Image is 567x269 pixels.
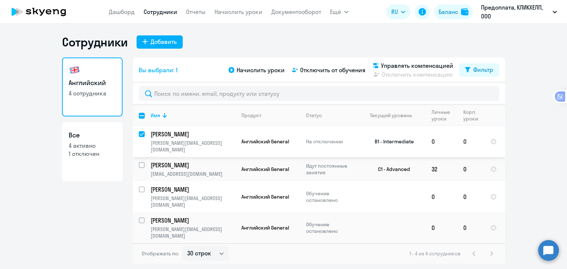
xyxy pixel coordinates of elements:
div: Статус [306,112,357,119]
td: 0 [457,126,484,157]
h3: Английский [69,78,116,88]
a: [PERSON_NAME] [151,161,235,169]
td: 0 [426,212,457,243]
h3: Все [69,130,116,140]
div: Корп. уроки [463,109,479,122]
button: Фильтр [459,63,499,77]
button: Предоплата, КЛИКХЕЛП, ООО [477,3,561,21]
div: Корп. уроки [463,109,484,122]
p: [PERSON_NAME] [151,130,234,138]
p: Обучение остановлено [306,221,357,234]
span: Отображать по: [142,250,179,257]
p: Обучение остановлено [306,190,357,203]
div: Добавить [151,37,177,46]
span: Английский General [241,138,289,145]
span: Управлять компенсацией [381,61,453,70]
td: 32 [426,157,457,181]
div: Личные уроки [432,109,452,122]
p: [EMAIL_ADDRESS][DOMAIN_NAME] [151,171,235,177]
div: Фильтр [473,65,493,74]
a: Все4 активно1 отключен [62,122,123,181]
div: Текущий уровень [370,112,412,119]
span: Ещё [330,7,341,16]
a: [PERSON_NAME] [151,185,235,193]
a: Сотрудники [144,8,177,15]
a: Отчеты [186,8,206,15]
a: Документооборот [271,8,321,15]
span: Английский General [241,224,289,231]
span: Английский General [241,193,289,200]
span: 1 - 4 из 4 сотрудников [409,250,461,257]
p: [PERSON_NAME][EMAIL_ADDRESS][DOMAIN_NAME] [151,226,235,239]
p: 4 активно [69,142,116,150]
a: Дашборд [109,8,135,15]
button: RU [386,4,410,19]
span: RU [391,7,398,16]
td: 0 [457,181,484,212]
div: Баланс [439,7,458,16]
td: 0 [426,181,457,212]
div: Продукт [241,112,300,119]
td: B1 - Intermediate [357,126,426,157]
div: Личные уроки [432,109,457,122]
p: Идут постоянные занятия [306,163,357,176]
div: Имя [151,112,160,119]
img: balance [461,8,468,15]
p: Предоплата, КЛИКХЕЛП, ООО [481,3,550,21]
p: [PERSON_NAME] [151,161,234,169]
p: 1 отключен [69,150,116,158]
div: Текущий уровень [363,112,425,119]
img: english [69,64,80,76]
td: 0 [426,126,457,157]
div: Статус [306,112,322,119]
div: Имя [151,112,235,119]
td: 0 [457,157,484,181]
button: Добавить [137,35,183,49]
p: [PERSON_NAME] [151,216,234,224]
p: [PERSON_NAME][EMAIL_ADDRESS][DOMAIN_NAME] [151,195,235,208]
a: Начислить уроки [214,8,262,15]
span: Английский General [241,166,289,172]
a: [PERSON_NAME] [151,216,235,224]
td: 0 [457,212,484,243]
button: Ещё [330,4,348,19]
button: Балансbalance [434,4,473,19]
a: [PERSON_NAME] [151,130,235,138]
td: C1 - Advanced [357,157,426,181]
p: [PERSON_NAME] [151,185,234,193]
p: [PERSON_NAME][EMAIL_ADDRESS][DOMAIN_NAME] [151,140,235,153]
span: Вы выбрали: 1 [139,66,178,74]
h1: Сотрудники [62,35,128,49]
p: На отключении [306,138,357,145]
p: 4 сотрудника [69,89,116,97]
a: Английский4 сотрудника [62,57,123,116]
div: Продукт [241,112,261,119]
span: Отключить от обучения [300,66,365,74]
span: Начислить уроки [237,66,285,74]
input: Поиск по имени, email, продукту или статусу [139,86,499,101]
